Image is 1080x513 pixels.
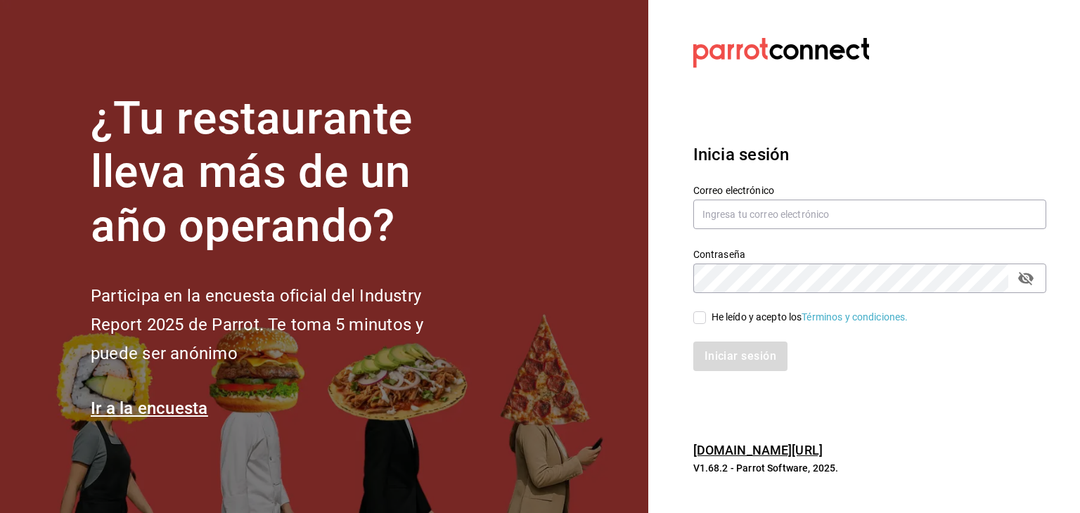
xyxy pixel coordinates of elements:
[91,398,208,418] a: Ir a la encuesta
[802,311,908,323] a: Términos y condiciones.
[693,443,823,457] a: [DOMAIN_NAME][URL]
[693,200,1046,229] input: Ingresa tu correo electrónico
[693,461,1046,475] p: V1.68.2 - Parrot Software, 2025.
[712,310,908,325] div: He leído y acepto los
[693,185,1046,195] label: Correo electrónico
[693,142,1046,167] h3: Inicia sesión
[91,282,470,368] h2: Participa en la encuesta oficial del Industry Report 2025 de Parrot. Te toma 5 minutos y puede se...
[693,249,1046,259] label: Contraseña
[1014,266,1038,290] button: passwordField
[91,92,470,254] h1: ¿Tu restaurante lleva más de un año operando?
